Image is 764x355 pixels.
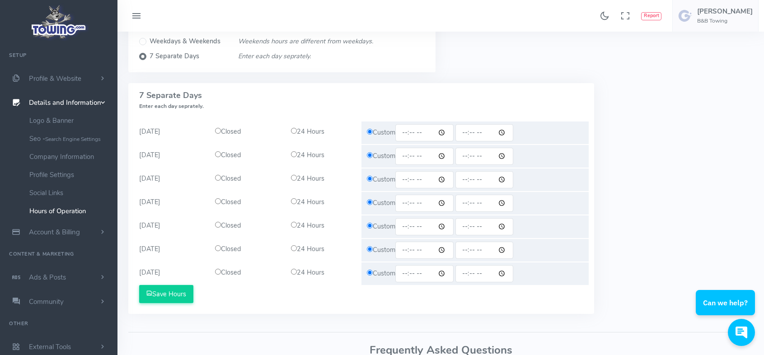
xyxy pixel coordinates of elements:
div: Closed [210,268,286,278]
div: Closed [210,127,286,137]
span: External Tools [29,342,71,351]
a: Logo & Banner [23,112,117,130]
span: Community [29,297,64,306]
a: Social Links [23,184,117,202]
label: 7 Separate Days [150,51,199,61]
i: Weekends hours are different from weekdays. [238,37,373,46]
div: Custom [361,215,589,238]
a: Seo -Search Engine Settings [23,130,117,148]
a: Hours of Operation [23,202,117,220]
div: [DATE] [134,239,210,262]
h6: B&B Towing [697,18,753,24]
iframe: Conversations [689,265,764,355]
button: Save Hours [139,285,193,303]
div: Closed [210,197,286,207]
div: 24 Hours [286,197,361,207]
div: 24 Hours [286,268,361,278]
div: Closed [210,150,286,160]
div: [DATE] [134,192,210,215]
button: Report [641,12,661,20]
div: Closed [210,221,286,231]
div: Custom [361,145,589,168]
label: Weekdays & Weekends [150,37,220,47]
div: 24 Hours [286,174,361,184]
div: [DATE] [134,168,210,191]
div: 24 Hours [286,150,361,160]
small: Search Engine Settings [45,135,101,143]
div: Custom [361,262,589,285]
div: 24 Hours [286,221,361,231]
div: [DATE] [134,121,210,144]
div: Custom [361,121,589,144]
img: logo [28,3,89,41]
a: Profile Settings [23,166,117,184]
span: Account & Billing [29,228,80,237]
div: [DATE] [134,262,210,285]
span: Enter each day seprately. [139,103,204,110]
a: Company Information [23,148,117,166]
div: Closed [210,174,286,184]
div: 24 Hours [286,127,361,137]
div: [DATE] [134,145,210,168]
span: Details and Information [29,98,101,107]
h5: [PERSON_NAME] [697,8,753,15]
div: Custom [361,192,589,215]
span: Profile & Website [29,74,81,83]
div: [DATE] [134,215,210,238]
span: 7 Separate Days [139,90,204,111]
div: 24 Hours [286,244,361,254]
i: Enter each day seprately. [238,51,311,61]
img: user-image [678,9,693,23]
div: Closed [210,244,286,254]
div: Custom [361,239,589,262]
span: Ads & Posts [29,273,66,282]
div: Custom [361,168,589,191]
